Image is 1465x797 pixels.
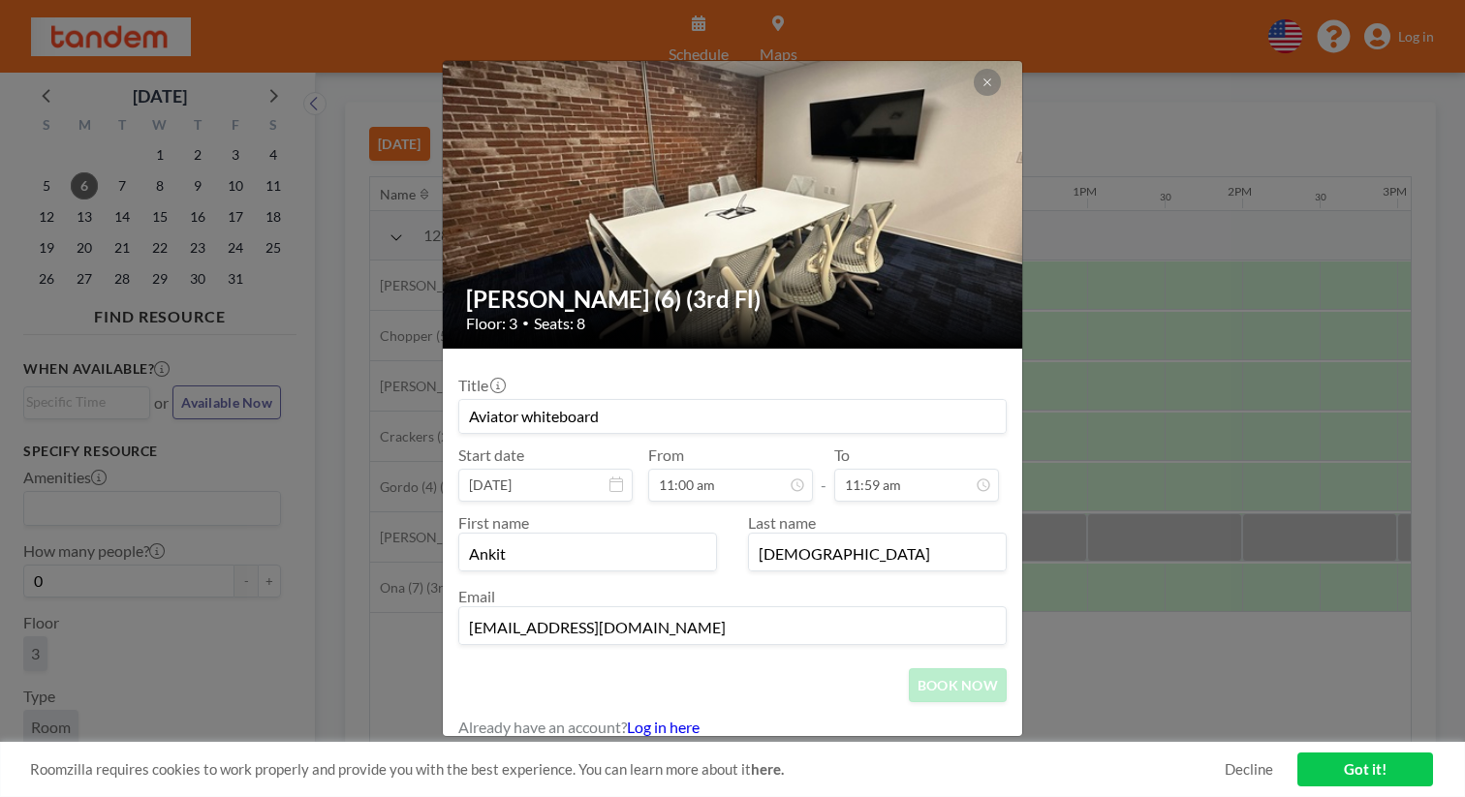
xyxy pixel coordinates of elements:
label: Email [458,587,495,605]
input: First name [459,537,716,570]
span: Seats: 8 [534,314,585,333]
span: • [522,316,529,330]
a: Decline [1225,760,1273,779]
h2: [PERSON_NAME] (6) (3rd Fl) [466,285,1001,314]
span: Already have an account? [458,718,627,737]
label: Last name [748,513,816,532]
a: Log in here [627,718,700,736]
input: Guest reservation [459,400,1006,433]
span: Floor: 3 [466,314,517,333]
label: To [834,445,850,465]
span: - [821,452,826,495]
label: Title [458,376,504,395]
input: Email [459,611,1006,644]
input: Last name [749,537,1006,570]
label: Start date [458,445,524,465]
label: From [648,445,684,465]
label: First name [458,513,529,532]
button: BOOK NOW [909,668,1007,702]
a: here. [751,760,784,778]
span: Roomzilla requires cookies to work properly and provide you with the best experience. You can lea... [30,760,1225,779]
a: Got it! [1297,752,1433,786]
